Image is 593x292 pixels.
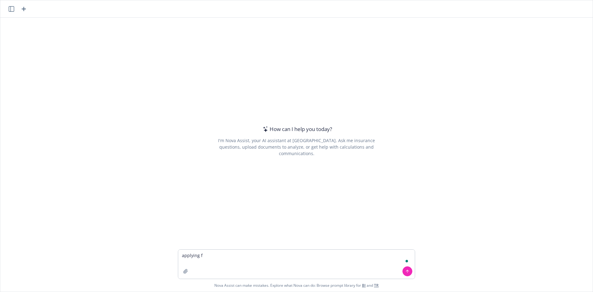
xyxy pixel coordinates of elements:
span: Nova Assist can make mistakes. Explore what Nova can do: Browse prompt library for and [3,279,590,292]
a: BI [362,283,366,288]
div: How can I help you today? [261,125,332,133]
textarea: To enrich screen reader interactions, please activate Accessibility in Grammarly extension settings [178,250,415,279]
a: TR [374,283,379,288]
div: I'm Nova Assist, your AI assistant at [GEOGRAPHIC_DATA]. Ask me insurance questions, upload docum... [209,137,383,157]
